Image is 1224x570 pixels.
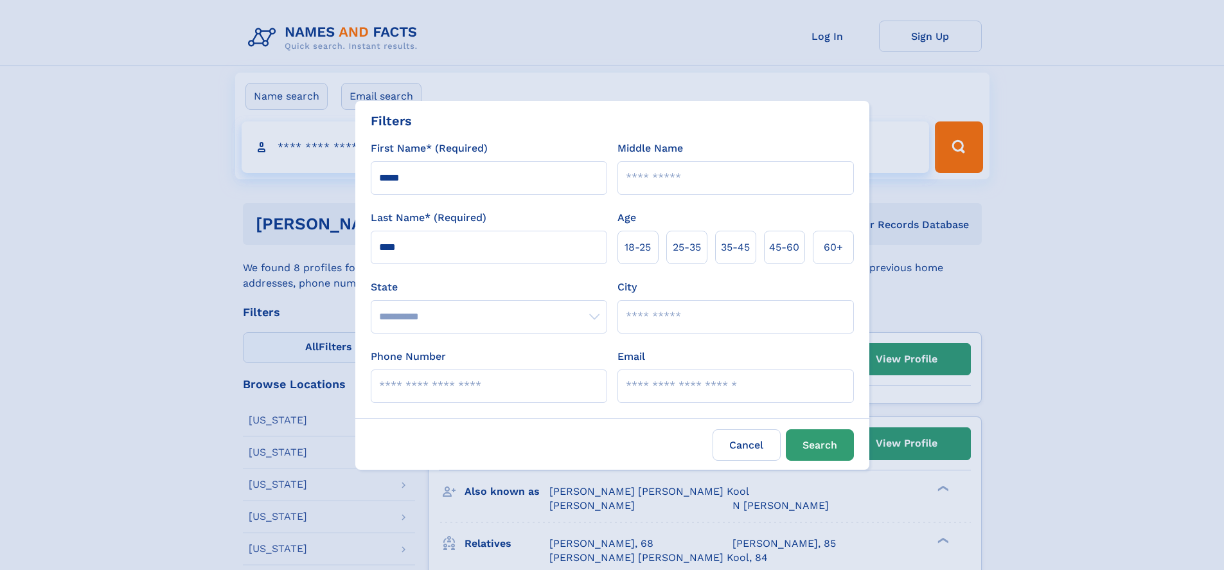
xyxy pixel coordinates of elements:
[617,210,636,226] label: Age
[721,240,750,255] span: 35‑45
[371,111,412,130] div: Filters
[673,240,701,255] span: 25‑35
[769,240,799,255] span: 45‑60
[617,141,683,156] label: Middle Name
[371,280,607,295] label: State
[617,349,645,364] label: Email
[786,429,854,461] button: Search
[713,429,781,461] label: Cancel
[625,240,651,255] span: 18‑25
[617,280,637,295] label: City
[371,349,446,364] label: Phone Number
[371,210,486,226] label: Last Name* (Required)
[371,141,488,156] label: First Name* (Required)
[824,240,843,255] span: 60+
